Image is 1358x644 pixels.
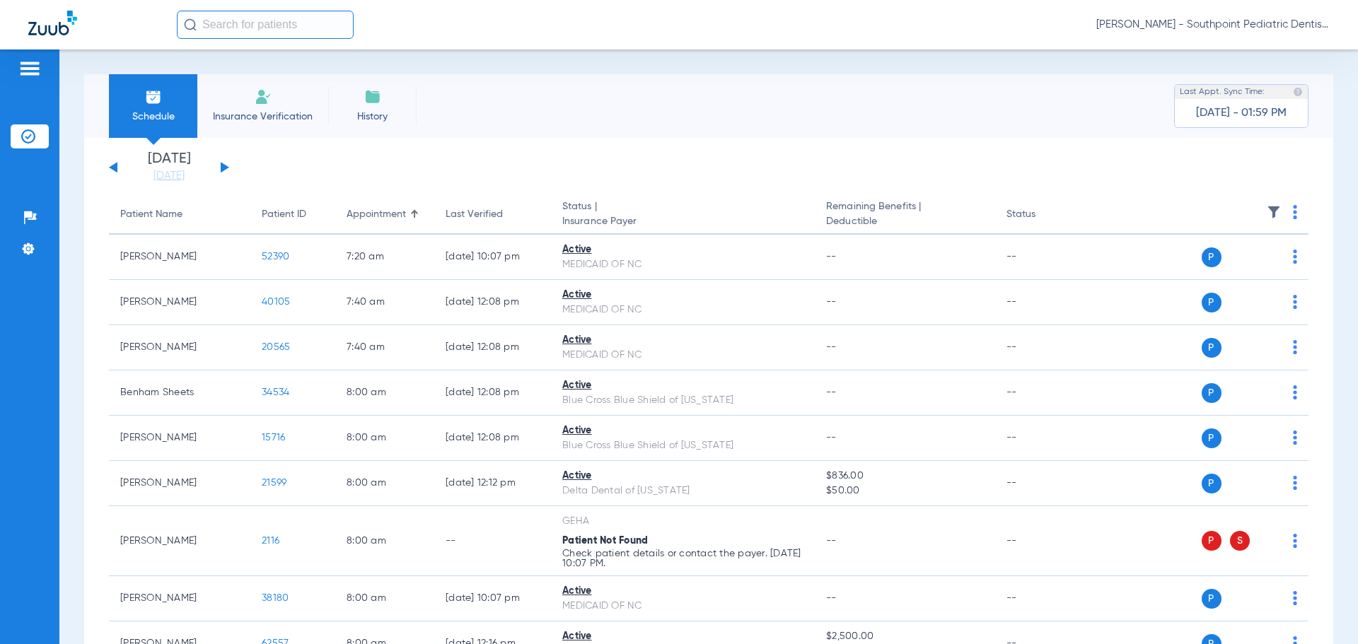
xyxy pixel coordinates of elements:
[434,576,551,621] td: [DATE] 10:07 PM
[562,257,803,272] div: MEDICAID OF NC
[262,207,324,222] div: Patient ID
[1202,247,1221,267] span: P
[184,18,197,31] img: Search Icon
[995,325,1091,370] td: --
[335,325,434,370] td: 7:40 AM
[562,536,648,546] span: Patient Not Found
[1267,205,1281,219] img: filter.svg
[109,235,250,280] td: [PERSON_NAME]
[335,235,434,280] td: 7:20 AM
[562,584,803,599] div: Active
[335,370,434,416] td: 8:00 AM
[1196,106,1287,120] span: [DATE] - 01:59 PM
[562,469,803,484] div: Active
[262,252,289,262] span: 52390
[826,387,837,397] span: --
[1202,428,1221,448] span: P
[434,461,551,506] td: [DATE] 12:12 PM
[815,195,994,235] th: Remaining Benefits |
[120,207,182,222] div: Patient Name
[109,370,250,416] td: Benham Sheets
[1180,85,1265,99] span: Last Appt. Sync Time:
[995,280,1091,325] td: --
[1230,531,1250,551] span: S
[335,280,434,325] td: 7:40 AM
[145,88,162,105] img: Schedule
[262,297,290,307] span: 40105
[562,288,803,303] div: Active
[826,593,837,603] span: --
[826,484,983,498] span: $50.00
[109,576,250,621] td: [PERSON_NAME]
[109,280,250,325] td: [PERSON_NAME]
[1293,87,1303,97] img: last sync help info
[262,207,306,222] div: Patient ID
[995,416,1091,461] td: --
[562,333,803,348] div: Active
[434,416,551,461] td: [DATE] 12:08 PM
[434,235,551,280] td: [DATE] 10:07 PM
[109,506,250,576] td: [PERSON_NAME]
[995,506,1091,576] td: --
[826,297,837,307] span: --
[364,88,381,105] img: History
[1293,340,1297,354] img: group-dot-blue.svg
[109,461,250,506] td: [PERSON_NAME]
[1202,338,1221,358] span: P
[1202,474,1221,493] span: P
[335,461,434,506] td: 8:00 AM
[826,342,837,352] span: --
[262,433,285,443] span: 15716
[262,593,289,603] span: 38180
[562,514,803,529] div: GEHA
[434,280,551,325] td: [DATE] 12:08 PM
[446,207,540,222] div: Last Verified
[1293,431,1297,445] img: group-dot-blue.svg
[995,576,1091,621] td: --
[262,342,290,352] span: 20565
[347,207,423,222] div: Appointment
[177,11,354,39] input: Search for patients
[18,60,41,77] img: hamburger-icon
[262,478,286,488] span: 21599
[1202,531,1221,551] span: P
[826,536,837,546] span: --
[1202,383,1221,403] span: P
[995,461,1091,506] td: --
[109,416,250,461] td: [PERSON_NAME]
[562,303,803,317] div: MEDICAID OF NC
[446,207,503,222] div: Last Verified
[562,438,803,453] div: Blue Cross Blue Shield of [US_STATE]
[826,252,837,262] span: --
[1202,589,1221,609] span: P
[335,576,434,621] td: 8:00 AM
[1096,18,1330,32] span: [PERSON_NAME] - Southpoint Pediatric Dentistry
[562,629,803,644] div: Active
[1293,250,1297,264] img: group-dot-blue.svg
[995,235,1091,280] td: --
[109,325,250,370] td: [PERSON_NAME]
[335,416,434,461] td: 8:00 AM
[434,370,551,416] td: [DATE] 12:08 PM
[562,214,803,229] span: Insurance Payer
[1293,295,1297,309] img: group-dot-blue.svg
[995,195,1091,235] th: Status
[339,110,406,124] span: History
[826,433,837,443] span: --
[826,214,983,229] span: Deductible
[1293,205,1297,219] img: group-dot-blue.svg
[1293,534,1297,548] img: group-dot-blue.svg
[562,423,803,438] div: Active
[1293,385,1297,399] img: group-dot-blue.svg
[120,207,239,222] div: Patient Name
[562,242,803,257] div: Active
[1293,476,1297,490] img: group-dot-blue.svg
[562,484,803,498] div: Delta Dental of [US_STATE]
[262,536,279,546] span: 2116
[335,506,434,576] td: 8:00 AM
[347,207,406,222] div: Appointment
[120,110,187,124] span: Schedule
[1287,576,1358,644] iframe: Chat Widget
[208,110,318,124] span: Insurance Verification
